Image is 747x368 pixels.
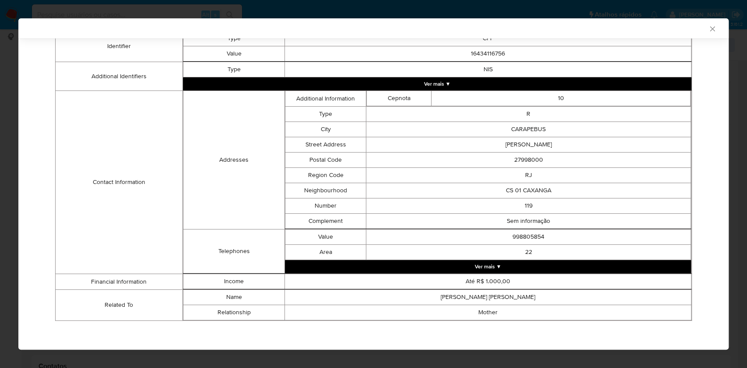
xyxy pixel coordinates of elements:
div: closure-recommendation-modal [18,18,729,350]
td: Cepnota [367,91,431,106]
td: R [366,107,691,122]
td: Type [183,31,284,46]
td: Additional Information [285,91,366,107]
td: City [285,122,366,137]
td: Financial Information [56,274,183,290]
td: Additional Identifiers [56,62,183,91]
td: CARAPEBUS [366,122,691,137]
td: Area [285,245,366,260]
td: Complement [285,214,366,229]
td: [PERSON_NAME] [366,137,691,153]
td: Number [285,198,366,214]
td: Neighbourhood [285,183,366,198]
td: Addresses [183,91,284,229]
td: Mother [285,305,691,320]
td: Income [183,274,284,289]
button: Expand array [183,77,691,90]
td: Related To [56,290,183,321]
td: Type [183,62,284,77]
td: Até R$ 1.000,00 [285,274,691,289]
td: 119 [366,198,691,214]
td: Identifier [56,31,183,62]
td: Value [183,46,284,62]
button: Expand array [285,260,691,273]
td: 998805854 [366,229,691,245]
td: 22 [366,245,691,260]
td: NIS [285,62,691,77]
td: Type [285,107,366,122]
td: Sem informação [366,214,691,229]
td: 27998000 [366,153,691,168]
td: RJ [366,168,691,183]
td: CPF [285,31,691,46]
td: CS 01 CAXANGA [366,183,691,198]
td: 16434116756 [285,46,691,62]
td: Region Code [285,168,366,183]
td: Postal Code [285,153,366,168]
td: Contact Information [56,91,183,274]
td: Telephones [183,229,284,274]
td: Relationship [183,305,284,320]
td: Name [183,290,284,305]
td: Street Address [285,137,366,153]
td: [PERSON_NAME] [PERSON_NAME] [285,290,691,305]
td: 10 [431,91,691,106]
button: Fechar a janela [708,24,716,32]
td: Value [285,229,366,245]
